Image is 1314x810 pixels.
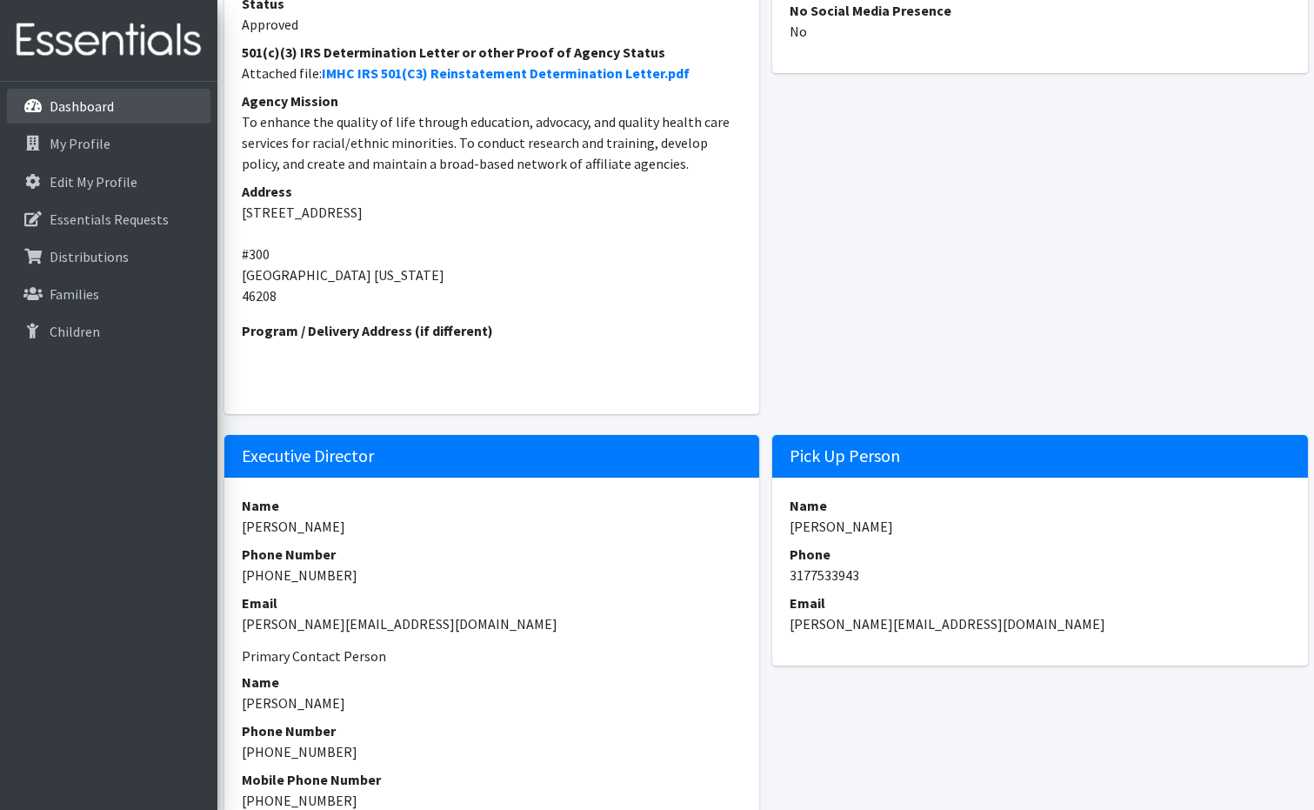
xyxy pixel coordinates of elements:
[790,495,1291,516] dt: Name
[242,42,743,63] dt: 501(c)(3) IRS Determination Letter or other Proof of Agency Status
[242,544,743,565] dt: Phone Number
[50,97,114,115] p: Dashboard
[50,211,169,228] p: Essentials Requests
[7,164,210,199] a: Edit My Profile
[242,741,743,762] dd: [PHONE_NUMBER]
[7,239,210,274] a: Distributions
[242,495,743,516] dt: Name
[790,592,1291,613] dt: Email
[242,592,743,613] dt: Email
[242,63,743,84] dd: Attached file:
[224,435,760,478] h5: Executive Director
[7,277,210,311] a: Families
[790,544,1291,565] dt: Phone
[242,613,743,634] dd: [PERSON_NAME][EMAIL_ADDRESS][DOMAIN_NAME]
[242,565,743,586] dd: [PHONE_NUMBER]
[322,64,690,82] a: IMHC IRS 501(C3) Reinstatement Determination Letter.pdf
[242,648,743,665] h6: Primary Contact Person
[790,21,1291,42] dd: No
[242,769,743,790] dt: Mobile Phone Number
[242,183,292,200] strong: Address
[242,322,493,339] strong: Program / Delivery Address (if different)
[7,314,210,349] a: Children
[790,613,1291,634] dd: [PERSON_NAME][EMAIL_ADDRESS][DOMAIN_NAME]
[50,135,110,152] p: My Profile
[242,111,743,174] dd: To enhance the quality of life through education, advocacy, and quality health care services for ...
[7,126,210,161] a: My Profile
[7,89,210,124] a: Dashboard
[242,720,743,741] dt: Phone Number
[7,11,210,70] img: HumanEssentials
[7,202,210,237] a: Essentials Requests
[242,181,743,306] address: [STREET_ADDRESS] #300 [GEOGRAPHIC_DATA] [US_STATE] 46208
[242,672,743,693] dt: Name
[772,435,1308,478] h5: Pick Up Person
[790,565,1291,586] dd: 3177533943
[50,285,99,303] p: Families
[790,516,1291,537] dd: [PERSON_NAME]
[50,248,129,265] p: Distributions
[242,90,743,111] dt: Agency Mission
[50,173,137,191] p: Edit My Profile
[242,516,743,537] dd: [PERSON_NAME]
[242,14,743,35] dd: Approved
[242,693,743,713] dd: [PERSON_NAME]
[50,323,100,340] p: Children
